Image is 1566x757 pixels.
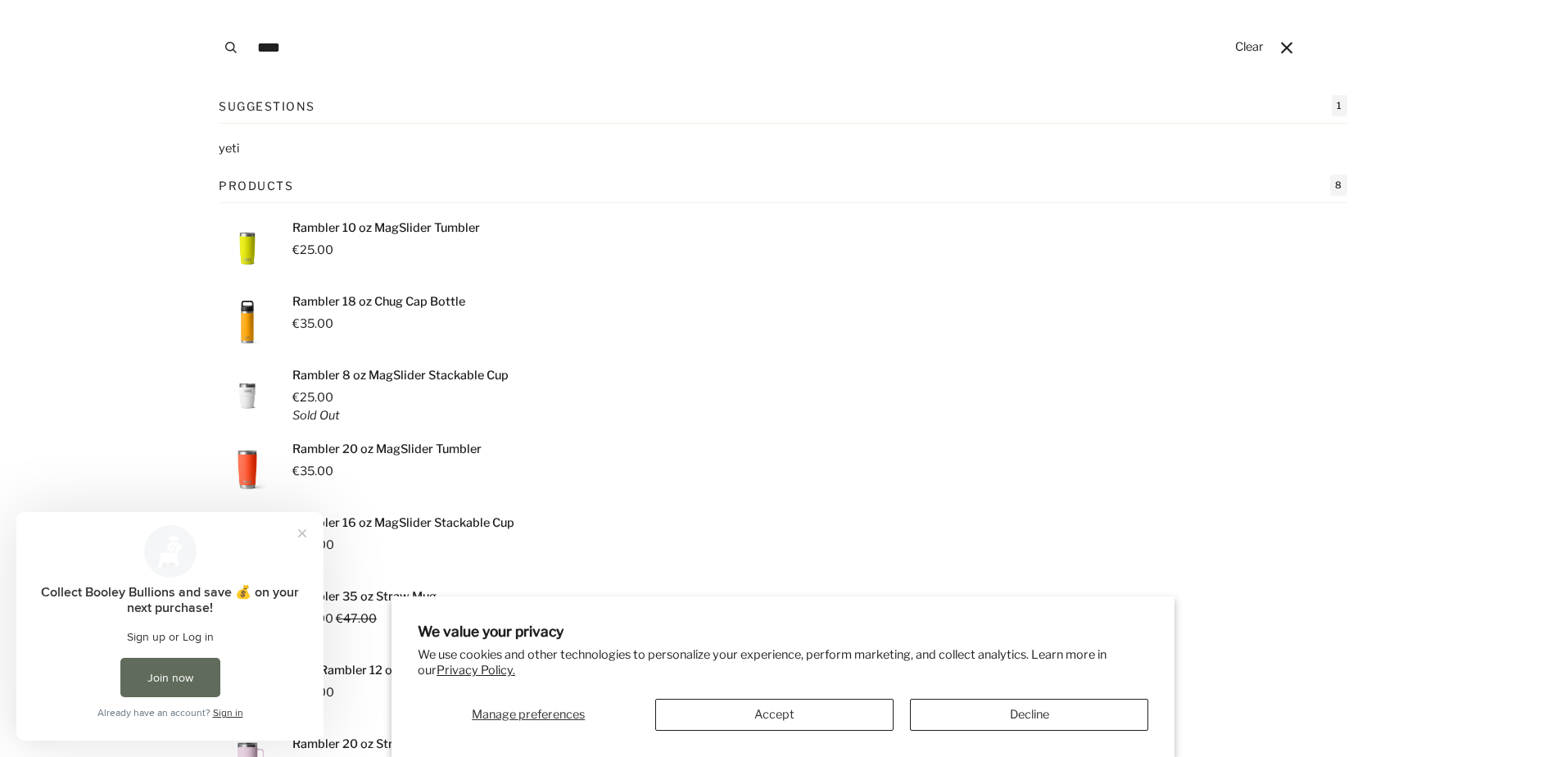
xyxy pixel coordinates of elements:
[219,220,276,277] img: Rambler 10 oz MagSlider Tumbler
[219,97,315,115] p: Suggestions
[292,390,333,405] span: €25.00
[292,588,437,606] p: Rambler 35 oz Straw Mug
[292,662,436,680] p: Kids Rambler 12 oz Bottle
[219,220,1347,277] a: Rambler 10 oz MagSlider Tumbler €25.00
[910,699,1148,731] button: Decline
[219,140,1347,158] a: yeti
[219,141,239,156] mark: yeti
[292,736,505,754] p: Rambler 20 oz StrongHold Travel Mug
[292,293,465,311] p: Rambler 18 oz Chug Cap Bottle
[418,647,1148,678] p: We use cookies and other technologies to personalize your experience, perform marketing, and coll...
[219,441,276,498] img: Rambler 20 oz MagSlider Tumbler
[292,220,480,238] p: Rambler 10 oz MagSlider Tumbler
[437,663,515,678] a: Privacy Policy.
[219,588,1347,646] a: Rambler 35 oz Straw Mug €34.00 €47.00
[292,514,514,533] p: Rambler 16 oz MagSlider Stackable Cup
[292,408,340,423] em: Sold Out
[472,707,585,722] span: Manage preferences
[219,293,1347,351] a: Rambler 18 oz Chug Cap Bottle €35.00
[292,316,333,331] span: €35.00
[219,514,1347,572] a: Rambler 16 oz MagSlider Stackable Cup €30.00
[292,243,333,257] span: €25.00
[219,441,1347,498] a: Rambler 20 oz MagSlider Tumbler €35.00
[219,177,293,194] p: Products
[1330,175,1347,196] span: 8
[1332,95,1347,116] span: 1
[16,512,324,741] iframe: Loyalty program pop-up with offers and actions
[418,623,1148,640] h2: We value your privacy
[418,699,639,731] button: Manage preferences
[292,367,509,385] p: Rambler 8 oz MagSlider Stackable Cup
[219,293,276,351] img: Rambler 18 oz Chug Cap Bottle
[292,464,333,478] span: €35.00
[219,367,276,424] img: Rambler 8 oz MagSlider Stackable Cup
[655,699,894,731] button: Accept
[219,140,1347,158] ul: Suggestions
[219,367,1347,424] a: Rambler 8 oz MagSlider Stackable Cup €25.00 Sold Out
[336,611,377,626] span: €47.00
[292,441,482,459] p: Rambler 20 oz MagSlider Tumbler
